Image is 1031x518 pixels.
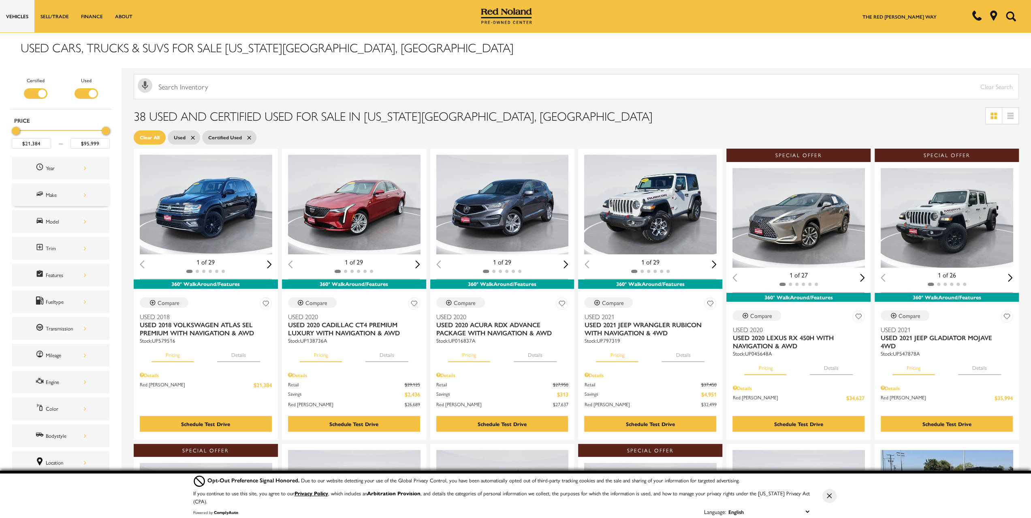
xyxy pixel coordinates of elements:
[288,401,405,408] span: Red [PERSON_NAME]
[704,297,716,312] button: Save Vehicle
[27,76,45,84] label: Certified
[436,371,568,379] div: Pricing Details - Used 2020 Acura RDX Advance Package With Navigation & AWD
[481,8,532,24] img: Red Noland Pre-Owned
[436,321,562,337] span: Used 2020 Acura RDX Advance Package With Navigation & AWD
[214,509,238,515] a: ComplyAuto
[405,381,420,388] del: $29,125
[415,260,420,268] div: Next slide
[46,164,86,173] div: Year
[436,390,557,399] span: Savings
[36,403,46,414] span: Color
[12,397,109,420] div: ColorColor
[140,313,266,321] span: Used 2018
[584,381,701,388] span: Retail
[140,371,272,379] div: Pricing Details - Used 2018 Volkswagen Atlas SEL Premium With Navigation & AWD
[36,296,46,307] span: Fueltype
[207,476,739,484] div: Due to our website detecting your use of the Global Privacy Control, you have been automatically ...
[584,381,716,388] a: Retail $37,450
[208,132,242,143] span: Certified Used
[288,313,414,321] span: Used 2020
[12,157,109,179] div: YearYear
[732,384,865,392] div: Pricing Details - Used 2020 Lexus RX 450h With Navigation & AWD
[207,476,301,484] span: Opt-Out Preference Signal Honored .
[602,299,624,306] div: Compare
[995,394,1013,402] span: $35,994
[881,394,1013,402] a: Red [PERSON_NAME] $35,994
[1003,0,1019,32] button: Open the search field
[881,271,1013,279] div: 1 of 26
[732,394,846,402] span: Red [PERSON_NAME]
[295,489,328,497] a: Privacy Policy
[288,321,414,337] span: Used 2020 Cadillac CT4 Premium Luxury With Navigation & AWD
[584,371,716,379] div: Pricing Details - Used 2021 Jeep Wrangler Rubicon With Navigation & 4WD
[260,297,272,312] button: Save Vehicle
[436,155,569,254] img: 2020 Acura RDX Advance Package 1
[134,444,278,457] div: Special Offer
[288,381,405,388] span: Retail
[300,344,342,362] button: pricing tab
[36,163,46,173] span: Year
[12,424,109,447] div: BodystyleBodystyle
[436,297,485,308] button: Compare Vehicle
[881,326,1013,350] a: Used 2021Used 2021 Jeep Gladiator Mojave 4WD
[436,401,568,408] a: Red [PERSON_NAME] $27,637
[701,390,716,399] span: $4,951
[46,217,86,226] div: Model
[181,420,230,428] div: Schedule Test Drive
[881,384,1013,392] div: Pricing Details - Used 2021 Jeep Gladiator Mojave 4WD
[46,404,86,413] div: Color
[288,390,405,399] span: Savings
[134,74,1019,99] input: Search Inventory
[732,350,865,357] div: Stock : UP045648A
[436,337,568,344] div: Stock : UP016837A
[726,293,871,302] div: 360° WalkAround/Features
[584,321,710,337] span: Used 2021 Jeep Wrangler Rubicon With Navigation & 4WD
[12,127,20,135] div: Minimum Price
[329,420,378,428] div: Schedule Test Drive
[732,394,865,402] a: Red [PERSON_NAME] $34,627
[46,297,86,306] div: Fueltype
[405,401,420,408] span: $26,689
[140,258,272,266] div: 1 of 29
[288,390,420,399] a: Savings $2,436
[860,274,865,281] div: Next slide
[732,168,865,268] div: 1 / 2
[288,155,421,254] div: 1 / 2
[701,381,716,388] del: $37,450
[846,394,865,402] span: $34,627
[134,107,653,124] span: 38 Used and Certified Used for Sale in [US_STATE][GEOGRAPHIC_DATA], [GEOGRAPHIC_DATA]
[436,381,553,388] span: Retail
[584,155,717,254] div: 1 / 2
[288,313,420,337] a: Used 2020Used 2020 Cadillac CT4 Premium Luxury With Navigation & AWD
[436,258,568,266] div: 1 of 29
[899,312,920,319] div: Compare
[138,78,152,93] svg: Click to toggle on voice search
[254,381,272,389] span: $21,384
[36,270,46,280] span: Features
[556,297,568,312] button: Save Vehicle
[726,149,871,162] div: Special Offer
[732,310,781,321] button: Compare Vehicle
[46,271,86,279] div: Features
[36,216,46,227] span: Model
[732,168,865,268] img: 2020 Lexus RX 450h 1
[70,138,110,149] input: Maximum
[36,350,46,360] span: Mileage
[46,190,86,199] div: Make
[288,297,337,308] button: Compare Vehicle
[584,313,710,321] span: Used 2021
[774,420,823,428] div: Schedule Test Drive
[881,310,929,321] button: Compare Vehicle
[140,155,273,254] div: 1 / 2
[704,509,726,514] div: Language:
[732,271,865,279] div: 1 of 27
[46,244,86,253] div: Trim
[81,76,92,84] label: Used
[881,326,1007,334] span: Used 2021
[732,334,858,350] span: Used 2020 Lexus RX 450h With Navigation & AWD
[46,324,86,333] div: Transmission
[875,149,1019,162] div: Special Offer
[140,321,266,337] span: Used 2018 Volkswagen Atlas SEL Premium With Navigation & AWD
[152,344,194,362] button: pricing tab
[436,313,568,337] a: Used 2020Used 2020 Acura RDX Advance Package With Navigation & AWD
